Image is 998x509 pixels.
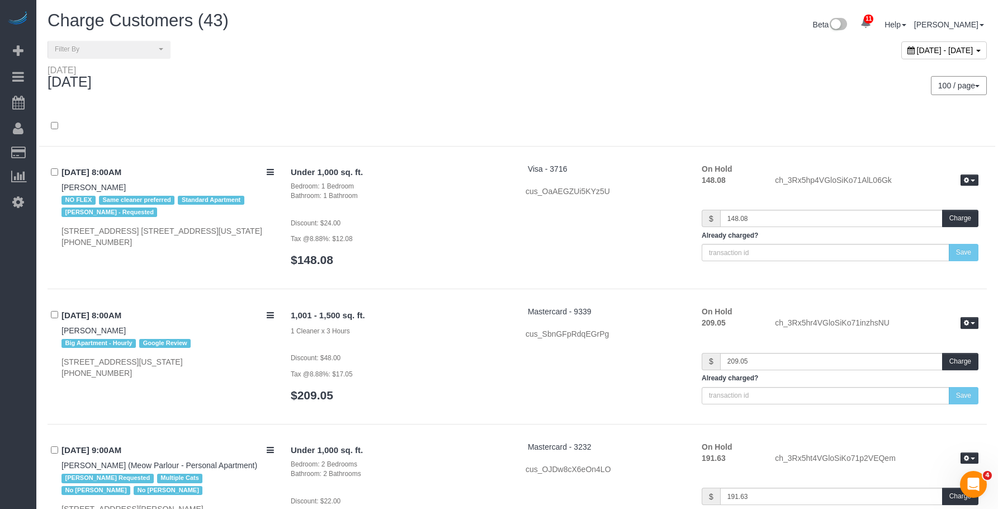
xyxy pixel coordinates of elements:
strong: 209.05 [702,318,726,327]
div: [STREET_ADDRESS] [STREET_ADDRESS][US_STATE] [PHONE_NUMBER] [62,225,274,248]
span: Filter By [55,45,156,54]
h4: Under 1,000 sq. ft. [291,168,509,177]
h4: 1,001 - 1,500 sq. ft. [291,311,509,321]
span: $ [702,210,720,227]
a: [PERSON_NAME] [62,183,126,192]
div: [DATE] [48,65,92,74]
div: Bedroom: 1 Bedroom [291,182,509,191]
h4: [DATE] 8:00AM [62,168,274,177]
div: Bathroom: 2 Bathrooms [291,469,509,479]
a: $148.08 [291,253,333,266]
button: Charge [942,210,978,227]
span: [DATE] - [DATE] [917,46,973,55]
span: Charge Customers (43) [48,11,229,30]
small: 1 Cleaner x 3 Hours [291,327,350,335]
small: Tax @8.88%: $17.05 [291,370,353,378]
div: Tags [62,193,274,220]
button: Charge [942,488,978,505]
div: cus_OaAEGZUi5KYz5U [526,186,685,197]
span: No [PERSON_NAME] [62,486,130,495]
img: New interface [829,18,847,32]
span: Google Review [139,339,191,348]
div: cus_OJDw8cX6eOn4LO [526,464,685,475]
span: 4 [983,471,992,480]
div: ch_3Rx5hr4VGloSiKo71inzhsNU [767,317,987,331]
strong: 148.08 [702,176,726,185]
div: Tags [62,336,274,351]
strong: On Hold [702,307,732,316]
span: $ [702,488,720,505]
a: Mastercard - 3232 [528,442,592,451]
a: Help [885,20,906,29]
a: Mastercard - 9339 [528,307,592,316]
h4: [DATE] 9:00AM [62,446,274,455]
a: Beta [813,20,848,29]
small: Discount: $22.00 [291,497,340,505]
a: $209.05 [291,389,333,402]
h5: Already charged? [702,375,978,382]
strong: 191.63 [702,454,726,463]
strong: On Hold [702,442,732,451]
div: [STREET_ADDRESS][US_STATE] [PHONE_NUMBER] [62,356,274,379]
span: $ [702,353,720,370]
a: 11 [855,11,877,36]
div: [DATE] [48,65,103,90]
small: Tax @8.88%: $12.08 [291,235,353,243]
h5: Already charged? [702,232,978,239]
div: cus_SbnGFpRdqEGrPg [526,328,685,340]
input: transaction id [702,387,949,404]
div: Bedroom: 2 Bedrooms [291,460,509,469]
span: Same cleaner preferred [99,196,174,205]
nav: Pagination navigation [931,76,987,95]
div: Tags [62,471,274,498]
button: Charge [942,353,978,370]
div: ch_3Rx5hp4VGloSiKo71AlL06Gk [767,175,987,188]
span: Multiple Cats [157,474,203,483]
h4: Under 1,000 sq. ft. [291,446,509,455]
input: transaction id [702,244,949,261]
iframe: Intercom live chat [960,471,987,498]
div: ch_3Rx5ht4VGloSiKo71p2VEQem [767,453,987,466]
small: Discount: $24.00 [291,219,340,227]
span: Standard Apartment [178,196,244,205]
span: [PERSON_NAME] - Requested [62,208,157,216]
span: No [PERSON_NAME] [134,486,202,495]
strong: On Hold [702,164,732,173]
a: [PERSON_NAME] (Meow Parlour - Personal Apartment) [62,461,257,470]
button: Filter By [48,41,171,58]
h4: [DATE] 8:00AM [62,311,274,321]
div: Bathroom: 1 Bathroom [291,191,509,201]
span: 11 [864,15,873,23]
a: [PERSON_NAME] [62,326,126,335]
span: Big Apartment - Hourly [62,339,136,348]
a: [PERSON_NAME] [914,20,984,29]
span: [PERSON_NAME] Requested [62,474,154,483]
a: Visa - 3716 [528,164,567,173]
button: 100 / page [931,76,987,95]
img: Automaid Logo [7,11,29,27]
small: Discount: $48.00 [291,354,340,362]
span: NO FLEX [62,196,96,205]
